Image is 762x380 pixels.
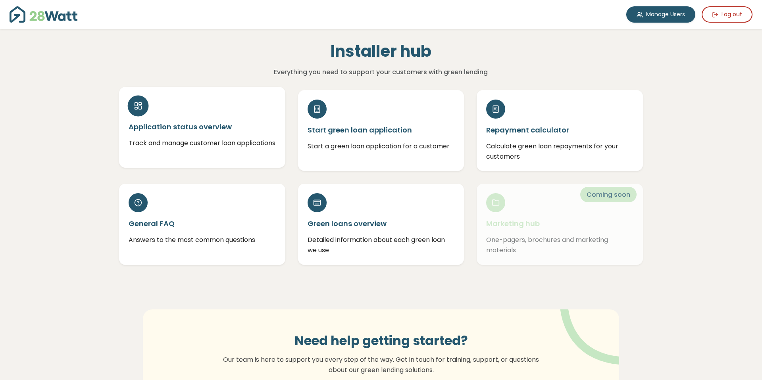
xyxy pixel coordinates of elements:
[129,122,276,132] h5: Application status overview
[626,6,695,23] a: Manage Users
[486,125,633,135] h5: Repayment calculator
[308,219,455,228] h5: Green loans overview
[702,6,752,23] button: Log out
[129,138,276,148] p: Track and manage customer loan applications
[308,141,455,152] p: Start a green loan application for a customer
[129,235,276,245] p: Answers to the most common questions
[129,219,276,228] h5: General FAQ
[539,288,643,365] img: vector
[308,235,455,255] p: Detailed information about each green loan we use
[580,187,637,202] span: Coming soon
[308,125,455,135] h5: Start green loan application
[486,219,633,228] h5: Marketing hub
[218,355,544,375] p: Our team is here to support you every step of the way. Get in touch for training, support, or que...
[208,67,553,77] p: Everything you need to support your customers with green lending
[10,6,77,23] img: 28Watt
[486,141,633,161] p: Calculate green loan repayments for your customers
[218,333,544,348] h3: Need help getting started?
[208,42,553,61] h1: Installer hub
[486,235,633,255] p: One-pagers, brochures and marketing materials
